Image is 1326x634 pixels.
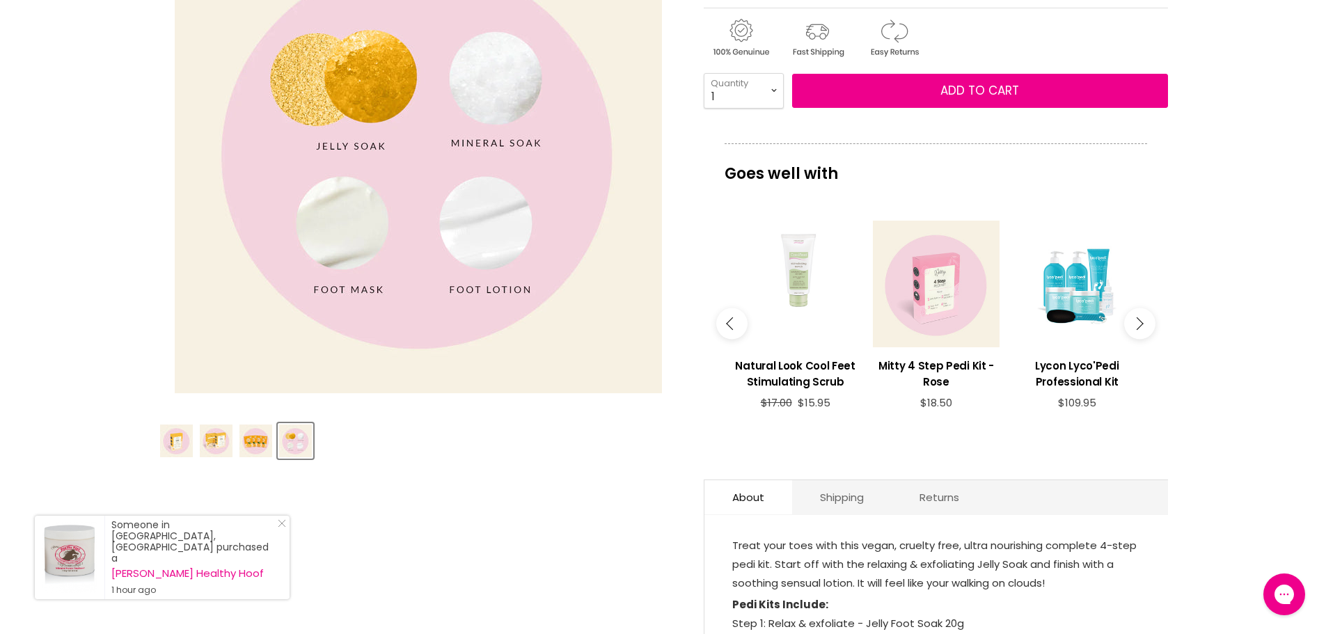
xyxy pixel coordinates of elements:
[1013,347,1140,397] a: View product:Lycon Lyco'Pedi Professional Kit
[159,423,194,459] button: Mitty 4 Step Pedi Kit - Orange
[780,17,854,59] img: shipping.gif
[792,480,892,514] a: Shipping
[732,597,828,612] strong: Pedi Kits Include:
[272,519,286,533] a: Close Notification
[160,425,193,457] img: Mitty 4 Step Pedi Kit - Orange
[892,480,987,514] a: Returns
[940,82,1019,99] span: Add to cart
[239,425,272,457] img: Mitty 4 Step Pedi Kit - Orange
[725,143,1147,189] p: Goes well with
[157,419,681,459] div: Product thumbnails
[920,395,952,410] span: $18.50
[704,17,778,59] img: genuine.gif
[35,516,104,599] a: Visit product page
[111,585,276,596] small: 1 hour ago
[792,74,1168,109] button: Add to cart
[111,568,276,579] a: [PERSON_NAME] Healthy Hoof
[873,358,1000,390] h3: Mitty 4 Step Pedi Kit - Rose
[798,395,830,410] span: $15.95
[111,519,276,596] div: Someone in [GEOGRAPHIC_DATA], [GEOGRAPHIC_DATA] purchased a
[200,425,232,457] img: Mitty 4 Step Pedi Kit - Orange
[198,423,234,459] button: Mitty 4 Step Pedi Kit - Orange
[278,519,286,528] svg: Close Icon
[238,423,274,459] button: Mitty 4 Step Pedi Kit - Orange
[732,536,1140,595] p: Treat your toes with this vegan, cruelty free, ultra nourishing complete 4-step pedi kit. Start o...
[1013,358,1140,390] h3: Lycon Lyco'Pedi Professional Kit
[857,17,931,59] img: returns.gif
[1058,395,1096,410] span: $109.95
[732,347,858,397] a: View product:Natural Look Cool Feet Stimulating Scrub
[1256,569,1312,620] iframe: Gorgias live chat messenger
[873,347,1000,397] a: View product:Mitty 4 Step Pedi Kit - Rose
[761,395,792,410] span: $17.00
[704,480,792,514] a: About
[279,425,312,457] img: Mitty 4 Step Pedi Kit - Orange
[732,358,858,390] h3: Natural Look Cool Feet Stimulating Scrub
[704,73,784,108] select: Quantity
[278,423,313,459] button: Mitty 4 Step Pedi Kit - Orange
